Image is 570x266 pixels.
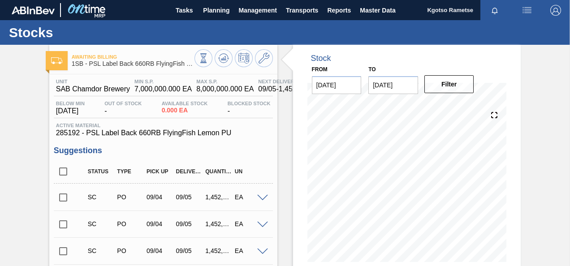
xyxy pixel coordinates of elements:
div: 09/04/2025 [144,220,176,227]
span: Awaiting Billing [72,54,194,60]
span: Planning [203,5,229,16]
span: 0.000 EA [162,107,208,114]
span: Below Min [56,101,85,106]
span: SAB Chamdor Brewery [56,85,130,93]
div: - [225,101,273,115]
div: EA [233,193,264,201]
div: 09/04/2025 [144,193,176,201]
span: MIN S.P. [134,79,192,84]
button: Go to Master Data / General [255,49,273,67]
span: 7,000,000.000 EA [134,85,192,93]
div: 1,452,000.000 [203,193,234,201]
span: 09/05 - 1,452,000.000 EA [258,85,334,93]
img: TNhmsLtSVTkK8tSr43FrP2fwEKptu5GPRR3wAAAABJRU5ErkJggg== [12,6,55,14]
img: Ícone [51,57,62,64]
div: Pick up [144,168,176,175]
span: Management [238,5,277,16]
img: Logout [550,5,561,16]
span: Active Material [56,123,271,128]
div: Suggestion Created [86,193,117,201]
span: Master Data [360,5,395,16]
div: Purchase order [115,247,146,254]
span: Unit [56,79,130,84]
label: From [312,66,328,73]
span: Reports [327,5,351,16]
div: Suggestion Created [86,220,117,227]
h1: Stocks [9,27,168,38]
span: Available Stock [162,101,208,106]
div: 09/05/2025 [174,193,205,201]
h3: Suggestions [54,146,273,155]
button: Update Chart [215,49,233,67]
div: Stock [311,54,331,63]
div: Delivery [174,168,205,175]
div: 09/05/2025 [174,220,205,227]
input: mm/dd/yyyy [368,76,418,94]
div: EA [233,247,264,254]
span: 285192 - PSL Label Back 660RB FlyingFish Lemon PU [56,129,271,137]
button: Filter [424,75,474,93]
span: [DATE] [56,107,85,115]
button: Notifications [480,4,509,17]
button: Stocks Overview [194,49,212,67]
span: Transports [286,5,318,16]
div: Purchase order [115,193,146,201]
span: Tasks [174,5,194,16]
div: Type [115,168,146,175]
input: mm/dd/yyyy [312,76,362,94]
div: Purchase order [115,220,146,227]
div: 09/05/2025 [174,247,205,254]
span: Blocked Stock [228,101,271,106]
span: 1SB - PSL Label Back 660RB FlyingFish Lemon PU [72,60,194,67]
span: Out Of Stock [104,101,142,106]
div: - [102,101,144,115]
div: 1,452,000.000 [203,220,234,227]
div: 09/04/2025 [144,247,176,254]
div: EA [233,220,264,227]
span: Next Delivery [258,79,334,84]
div: Status [86,168,117,175]
div: Quantity [203,168,234,175]
div: 1,452,000.000 [203,247,234,254]
span: 8,000,000.000 EA [196,85,254,93]
div: UN [233,168,264,175]
label: to [368,66,376,73]
div: Suggestion Created [86,247,117,254]
img: userActions [522,5,532,16]
span: MAX S.P. [196,79,254,84]
button: Schedule Inventory [235,49,253,67]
